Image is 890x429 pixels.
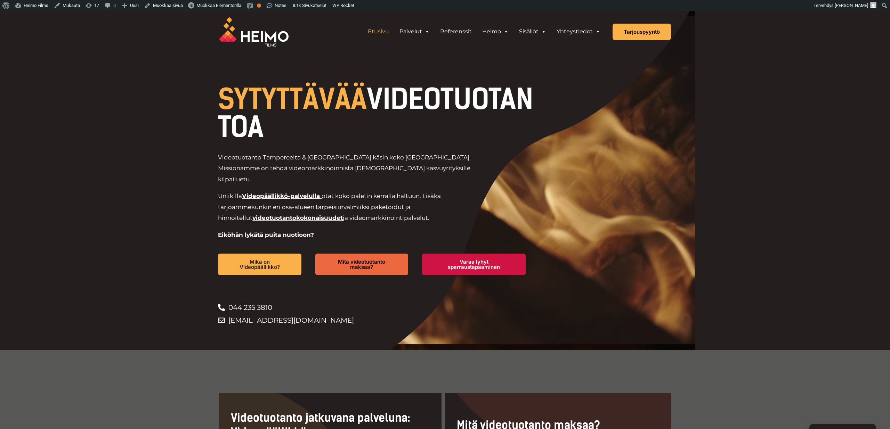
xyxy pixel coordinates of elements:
a: Mikä on Videopäällikkö? [218,254,301,275]
span: Varaa lyhyt sparraustapaaminen [433,259,515,270]
span: kunkin eri osa-alueen tarpeisiin [251,204,343,211]
a: Heimo [477,25,514,39]
a: Referenssit [435,25,477,39]
a: Sisällöt [514,25,551,39]
a: Yhteystiedot [551,25,606,39]
span: Uniikilla [218,192,242,199]
a: Videopäällikkö-palvelulla [242,192,320,199]
a: Tarjouspyyntö [613,24,671,40]
span: otat koko paletin kerralla haltuun. Lisäksi tarjoamme [218,192,442,211]
strong: Eiköhän lykätä puita nuotioon? [218,231,314,238]
h1: VIDEOTUOTANTOA [218,85,540,141]
a: Varaa lyhyt sparraustapaaminen [422,254,526,275]
a: [EMAIL_ADDRESS][DOMAIN_NAME] [218,314,540,327]
span: [PERSON_NAME] [835,3,868,8]
a: Etusivu [363,25,394,39]
span: [EMAIL_ADDRESS][DOMAIN_NAME] [227,314,354,327]
span: Mikä on Videopäällikkö? [229,259,290,270]
div: OK [257,3,261,8]
span: SYTYTTÄVÄÄ [218,83,367,116]
span: ja videomarkkinointipalvelut. [343,214,429,221]
a: videotuotantokokonaisuudet [252,214,343,221]
a: Palvelut [394,25,435,39]
img: Heimo Filmsin logo [219,17,289,47]
aside: Header Widget 1 [359,25,609,39]
span: Mitä videotuotanto maksaa? [326,259,397,270]
p: Videotuotanto Tampereelta & [GEOGRAPHIC_DATA] käsin koko [GEOGRAPHIC_DATA]. Missionamme on tehdä ... [218,152,492,185]
a: 044 235 3810 [218,301,540,314]
span: 044 235 3810 [227,301,272,314]
a: Mitä videotuotanto maksaa? [315,254,408,275]
span: Muokkaa Elementorilla [196,3,241,8]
